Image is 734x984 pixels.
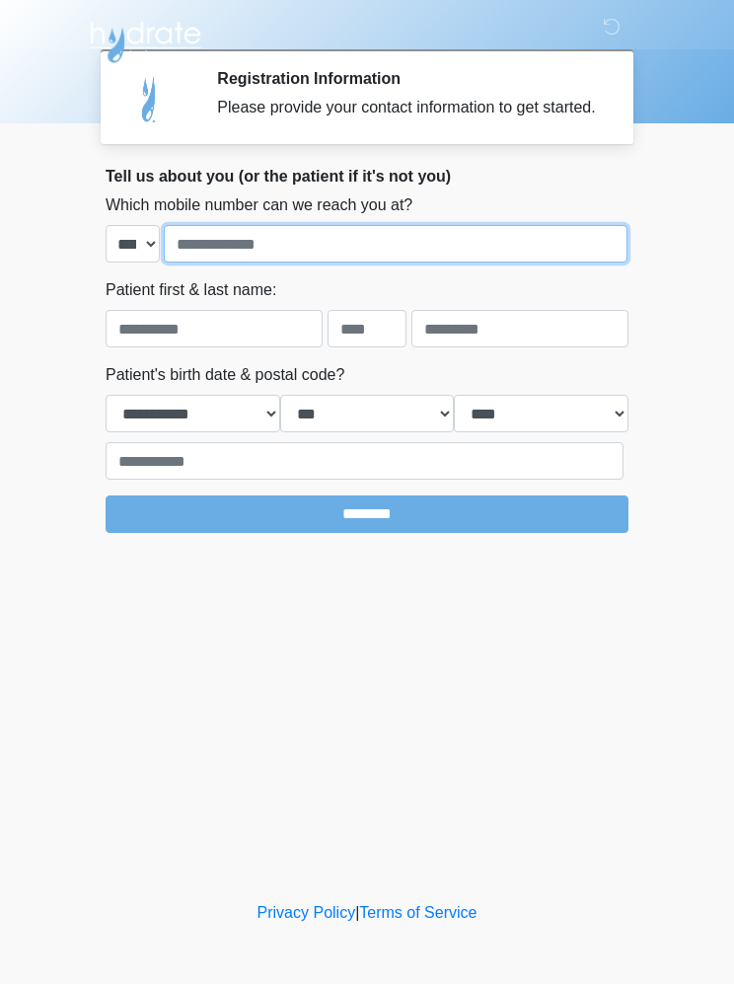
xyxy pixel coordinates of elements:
[106,363,344,387] label: Patient's birth date & postal code?
[106,167,628,186] h2: Tell us about you (or the patient if it's not you)
[106,278,276,302] label: Patient first & last name:
[120,69,180,128] img: Agent Avatar
[217,96,599,119] div: Please provide your contact information to get started.
[86,15,204,64] img: Hydrate IV Bar - Flagstaff Logo
[355,904,359,921] a: |
[359,904,477,921] a: Terms of Service
[257,904,356,921] a: Privacy Policy
[106,193,412,217] label: Which mobile number can we reach you at?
